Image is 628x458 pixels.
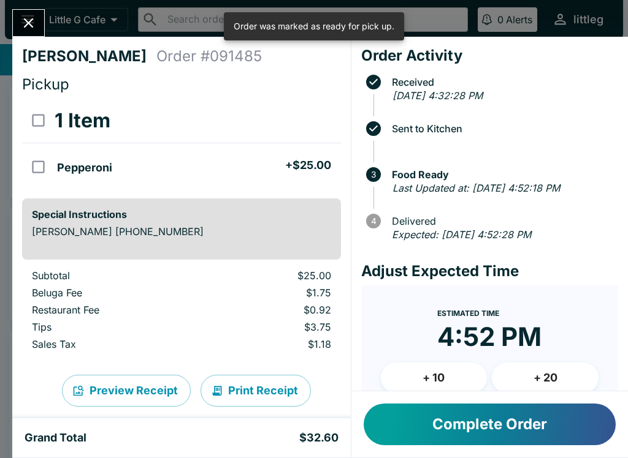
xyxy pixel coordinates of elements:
[392,89,483,102] em: [DATE] 4:32:28 PM
[437,321,542,353] time: 4:52 PM
[492,362,599,393] button: + 20
[55,108,110,133] h3: 1 Item
[234,16,394,37] div: Order was marked as ready for pick up.
[392,228,531,241] em: Expected: [DATE] 4:52:28 PM
[156,47,262,66] h4: Order # 091485
[210,338,331,350] p: $1.18
[386,169,618,180] span: Food Ready
[210,269,331,282] p: $25.00
[370,216,376,226] text: 4
[32,338,191,350] p: Sales Tax
[22,99,341,189] table: orders table
[437,309,499,318] span: Estimated Time
[371,170,376,179] text: 3
[32,225,331,238] p: [PERSON_NAME] [PHONE_NUMBER]
[13,10,44,36] button: Close
[210,287,331,299] p: $1.75
[386,123,618,134] span: Sent to Kitchen
[32,304,191,316] p: Restaurant Fee
[361,262,618,280] h4: Adjust Expected Time
[32,321,191,333] p: Tips
[285,158,331,173] h5: + $25.00
[386,216,618,227] span: Delivered
[32,287,191,299] p: Beluga Fee
[32,269,191,282] p: Subtotal
[201,375,311,407] button: Print Receipt
[22,47,156,66] h4: [PERSON_NAME]
[22,75,69,93] span: Pickup
[361,47,618,65] h4: Order Activity
[25,430,86,445] h5: Grand Total
[62,375,191,407] button: Preview Receipt
[386,77,618,88] span: Received
[381,362,488,393] button: + 10
[392,182,560,194] em: Last Updated at: [DATE] 4:52:18 PM
[299,430,339,445] h5: $32.60
[22,269,341,355] table: orders table
[210,321,331,333] p: $3.75
[57,160,112,175] h5: Pepperoni
[210,304,331,316] p: $0.92
[364,404,616,445] button: Complete Order
[32,208,331,220] h6: Special Instructions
